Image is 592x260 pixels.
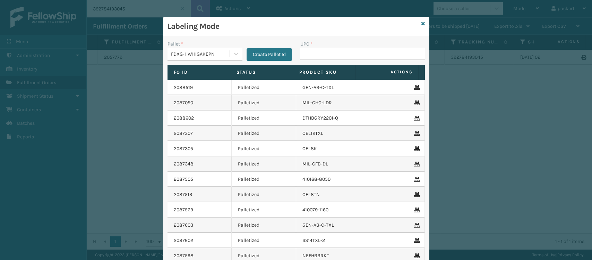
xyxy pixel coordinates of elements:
a: 2087305 [174,145,193,152]
td: CEL12TXL [296,126,361,141]
label: Fo Id [174,69,224,75]
a: 2087348 [174,161,194,168]
i: Remove From Pallet [414,100,418,105]
td: Palletized [232,187,296,202]
td: 410168-8050 [296,172,361,187]
td: DTHBGRY2201-Q [296,111,361,126]
td: Palletized [232,156,296,172]
i: Remove From Pallet [414,177,418,182]
a: 2087602 [174,237,193,244]
td: Palletized [232,233,296,248]
td: Palletized [232,218,296,233]
td: CEL8TN [296,187,361,202]
a: 2087513 [174,191,192,198]
i: Remove From Pallet [414,85,418,90]
td: GEN-AB-C-TXL [296,80,361,95]
td: Palletized [232,80,296,95]
td: Palletized [232,202,296,218]
a: 2087505 [174,176,193,183]
a: 2087603 [174,222,193,229]
a: 2087569 [174,206,193,213]
td: Palletized [232,126,296,141]
label: Product SKU [299,69,349,75]
td: Palletized [232,141,296,156]
label: Pallet [168,40,183,48]
i: Remove From Pallet [414,223,418,228]
button: Create Pallet Id [247,48,292,61]
td: Palletized [232,111,296,126]
i: Remove From Pallet [414,116,418,121]
i: Remove From Pallet [414,238,418,243]
td: Palletized [232,172,296,187]
i: Remove From Pallet [414,131,418,136]
a: 2088519 [174,84,193,91]
td: MIL-CHG-LDR [296,95,361,111]
a: 2087598 [174,252,194,259]
a: 2088602 [174,115,194,122]
div: FDXG-HWHIGAKEPN [171,50,230,58]
td: GEN-AB-C-TXL [296,218,361,233]
a: 2087050 [174,99,193,106]
td: CEL8K [296,141,361,156]
i: Remove From Pallet [414,146,418,151]
i: Remove From Pallet [414,162,418,166]
i: Remove From Pallet [414,208,418,212]
span: Actions [358,66,417,78]
label: Status [237,69,286,75]
td: MIL-CFB-DL [296,156,361,172]
td: 410079-1160 [296,202,361,218]
label: UPC [300,40,312,48]
td: Palletized [232,95,296,111]
i: Remove From Pallet [414,253,418,258]
h3: Labeling Mode [168,21,419,32]
i: Remove From Pallet [414,192,418,197]
a: 2087307 [174,130,193,137]
td: SS14TXL-2 [296,233,361,248]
